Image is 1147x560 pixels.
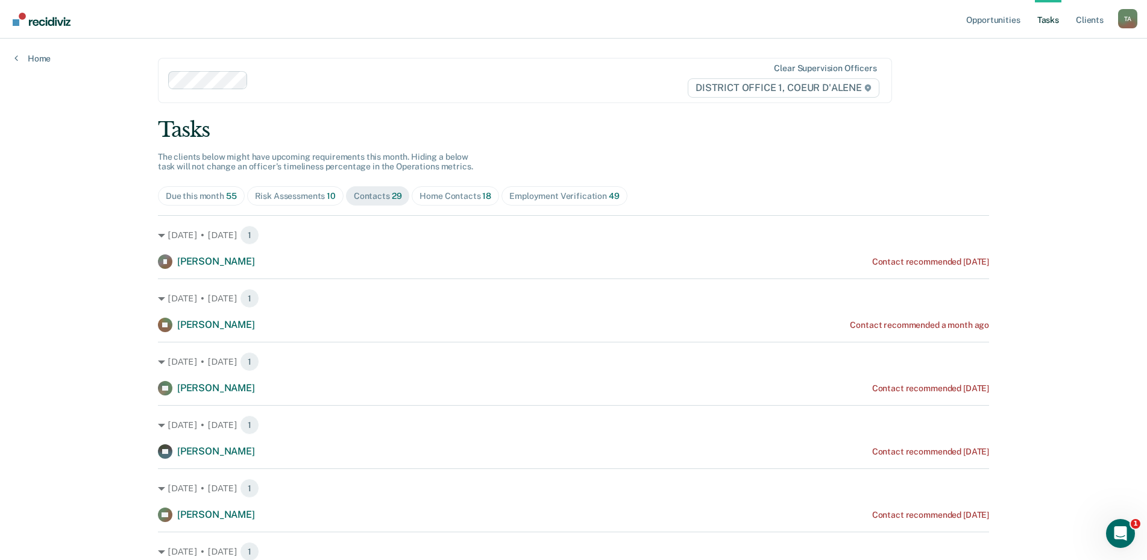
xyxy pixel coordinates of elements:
[14,53,51,64] a: Home
[158,352,989,371] div: [DATE] • [DATE] 1
[158,415,989,435] div: [DATE] • [DATE] 1
[13,13,71,26] img: Recidiviz
[392,191,402,201] span: 29
[158,152,473,172] span: The clients below might have upcoming requirements this month. Hiding a below task will not chang...
[158,479,989,498] div: [DATE] • [DATE] 1
[158,118,989,142] div: Tasks
[872,510,989,520] div: Contact recommended [DATE]
[1118,9,1137,28] div: T A
[872,447,989,457] div: Contact recommended [DATE]
[177,382,255,394] span: [PERSON_NAME]
[240,289,259,308] span: 1
[177,509,255,520] span: [PERSON_NAME]
[177,319,255,330] span: [PERSON_NAME]
[240,352,259,371] span: 1
[850,320,989,330] div: Contact recommended a month ago
[177,256,255,267] span: [PERSON_NAME]
[482,191,491,201] span: 18
[688,78,879,98] span: DISTRICT OFFICE 1, COEUR D'ALENE
[1106,519,1135,548] iframe: Intercom live chat
[509,191,619,201] div: Employment Verification
[166,191,237,201] div: Due this month
[774,63,876,74] div: Clear supervision officers
[872,383,989,394] div: Contact recommended [DATE]
[158,225,989,245] div: [DATE] • [DATE] 1
[240,225,259,245] span: 1
[609,191,620,201] span: 49
[354,191,402,201] div: Contacts
[226,191,237,201] span: 55
[872,257,989,267] div: Contact recommended [DATE]
[177,445,255,457] span: [PERSON_NAME]
[420,191,491,201] div: Home Contacts
[240,415,259,435] span: 1
[1118,9,1137,28] button: Profile dropdown button
[1131,519,1140,529] span: 1
[158,289,989,308] div: [DATE] • [DATE] 1
[327,191,336,201] span: 10
[240,479,259,498] span: 1
[255,191,336,201] div: Risk Assessments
